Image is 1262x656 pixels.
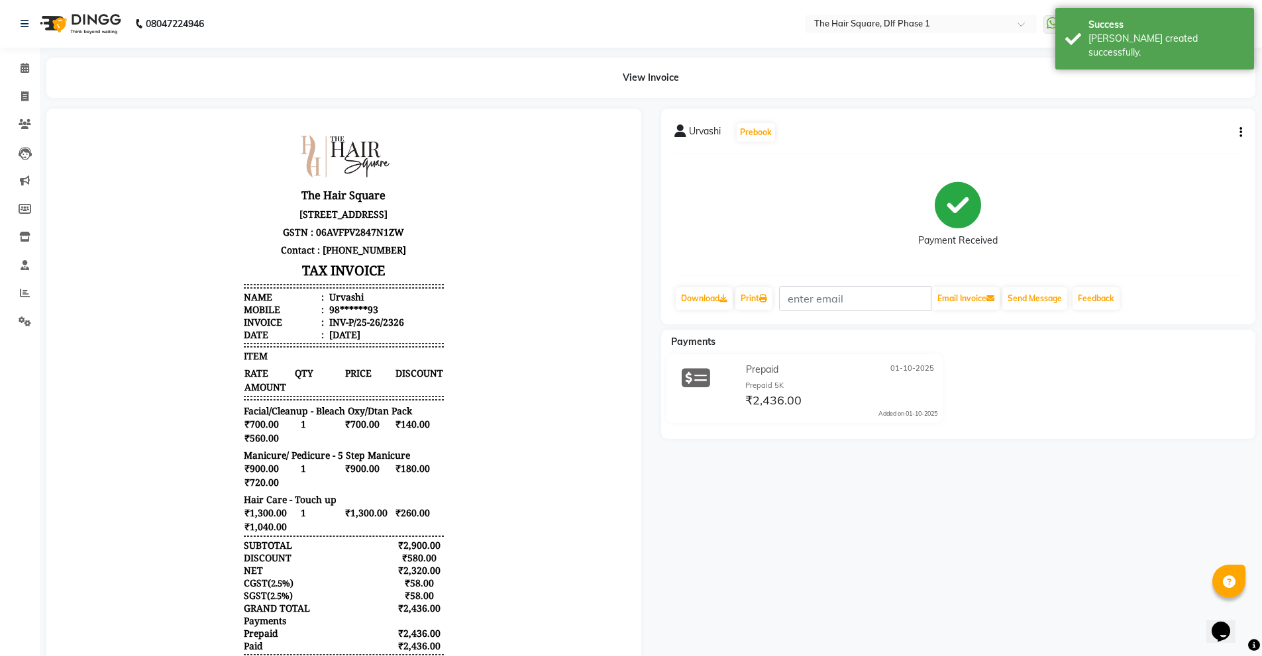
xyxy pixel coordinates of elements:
[184,541,384,554] p: Please visit again !
[890,363,934,377] span: 01-10-2025
[146,5,204,42] b: 08047224946
[184,467,207,480] span: SGST
[779,286,931,311] input: enter email
[184,353,233,367] span: ₹720.00
[745,393,802,411] span: ₹2,436.00
[262,181,264,194] span: :
[335,295,384,309] span: ₹140.00
[235,340,284,353] span: 1
[335,417,384,430] div: ₹2,900.00
[184,590,384,615] p: Your prepaid Prepaid 5K (Balance 16.00) is expiring on [DATE]
[335,455,384,467] div: ₹58.00
[184,119,384,137] p: Contact : [PHONE_NUMBER]
[689,124,721,143] span: Urvashi
[335,480,384,492] div: ₹2,436.00
[335,467,384,480] div: ₹58.00
[184,169,264,181] div: Name
[746,363,778,377] span: Prepaid
[267,207,301,219] div: [DATE]
[184,620,384,645] p: Your prepaid MEMBERSHIP-5K (Balance 1900.00) is expiring on [DATE]
[46,58,1255,98] div: View Invoice
[285,244,334,258] span: PRICE
[184,340,233,353] span: ₹900.00
[256,554,296,567] span: Manager
[184,194,264,207] div: Invoice
[262,207,264,219] span: :
[184,384,233,398] span: ₹1,300.00
[184,207,264,219] div: Date
[184,101,384,119] p: GSTN : 06AVFPV2847N1ZW
[211,455,231,467] span: 2.5%
[335,505,384,518] div: ₹2,436.00
[184,417,233,430] div: SUBTOTAL
[285,340,334,353] span: ₹900.00
[184,480,250,492] div: GRAND TOTAL
[184,83,384,101] p: [STREET_ADDRESS]
[235,295,284,309] span: 1
[184,554,384,567] div: Generated By : at [DATE] 4:33 PM
[335,244,384,258] span: DISCOUNT
[184,137,384,160] h3: TAX INVOICE
[676,287,733,310] a: Download
[184,430,232,442] div: DISCOUNT
[184,309,233,323] span: ₹560.00
[735,287,772,310] a: Print
[335,384,384,398] span: ₹260.00
[235,11,334,61] img: file_1707133015905.jpg
[184,518,203,530] div: Paid
[1073,287,1120,310] a: Feedback
[671,336,715,348] span: Payments
[335,442,384,455] div: ₹2,320.00
[878,409,937,418] div: Added on 01-10-2025
[184,258,233,272] span: AMOUNT
[34,5,125,42] img: logo
[285,384,334,398] span: ₹1,300.00
[918,234,998,248] div: Payment Received
[1002,287,1067,310] button: Send Message
[184,327,350,340] span: Manicure/ Pedicure - 5 Step Manicure
[184,455,208,467] span: CGST
[267,169,304,181] div: Urvashi
[235,244,284,258] span: QTY
[184,442,203,455] div: NET
[335,340,384,353] span: ₹180.00
[184,295,233,309] span: ₹700.00
[285,295,334,309] span: ₹700.00
[1088,32,1244,60] div: Bill created successfully.
[184,455,234,467] div: ( )
[184,228,208,240] span: ITEM
[184,505,219,518] span: Prepaid
[932,287,1000,310] button: Email Invoice
[335,518,384,530] div: ₹2,436.00
[737,123,775,142] button: Prebook
[235,384,284,398] span: 1
[745,380,937,391] div: Prepaid 5K
[262,169,264,181] span: :
[184,64,384,83] h3: The Hair Square
[184,244,233,258] span: RATE
[335,430,384,442] div: ₹580.00
[184,181,264,194] div: Mobile
[184,492,227,505] div: Payments
[1088,18,1244,32] div: Success
[1206,603,1249,643] iframe: chat widget
[184,398,233,412] span: ₹1,040.00
[267,194,344,207] div: INV-P/25-26/2326
[211,468,230,480] span: 2.5%
[184,467,233,480] div: ( )
[262,194,264,207] span: :
[184,371,277,384] span: Hair Care - Touch up
[184,283,352,295] span: Facial/Cleanup - Bleach Oxy/Dtan Pack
